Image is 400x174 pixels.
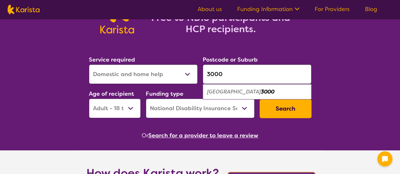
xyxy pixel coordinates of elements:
[203,64,311,84] input: Type
[315,5,350,13] a: For Providers
[198,5,222,13] a: About us
[89,56,135,63] label: Service required
[261,88,274,95] em: 3000
[365,5,377,13] a: Blog
[8,5,40,14] img: Karista logo
[148,131,258,140] button: Search for a provider to leave a review
[206,86,308,98] div: Melbourne 3000
[142,131,148,140] span: Or
[207,88,261,95] em: [GEOGRAPHIC_DATA]
[142,12,300,35] h2: Free to NDIS participants and HCP recipients.
[203,56,258,63] label: Postcode or Suburb
[237,5,299,13] a: Funding Information
[89,90,134,98] label: Age of recipient
[260,99,311,118] button: Search
[146,90,183,98] label: Funding type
